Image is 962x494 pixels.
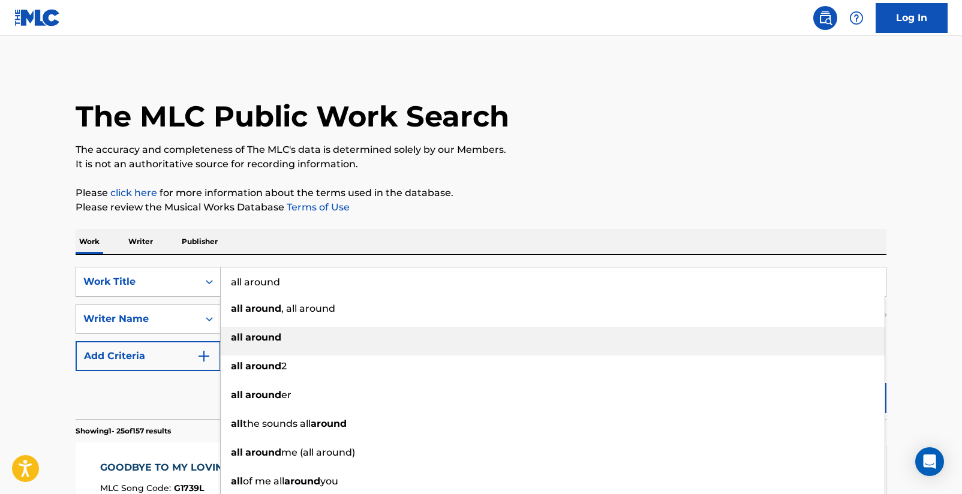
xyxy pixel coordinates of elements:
[76,157,886,171] p: It is not an authoritative source for recording information.
[281,360,287,372] span: 2
[125,229,157,254] p: Writer
[284,201,350,213] a: Terms of Use
[76,341,221,371] button: Add Criteria
[245,389,281,400] strong: around
[83,275,191,289] div: Work Title
[76,143,886,157] p: The accuracy and completeness of The MLC's data is determined solely by our Members.
[243,475,284,487] span: of me all
[14,9,61,26] img: MLC Logo
[174,483,204,493] span: G1739L
[76,426,171,436] p: Showing 1 - 25 of 157 results
[311,418,347,429] strong: around
[76,267,886,419] form: Search Form
[83,312,191,326] div: Writer Name
[876,3,948,33] a: Log In
[320,475,338,487] span: you
[243,418,311,429] span: the sounds all
[245,332,281,343] strong: around
[231,360,243,372] strong: all
[76,229,103,254] p: Work
[281,389,291,400] span: er
[281,303,335,314] span: , all around
[915,447,944,476] div: Open Intercom Messenger
[178,229,221,254] p: Publisher
[231,389,243,400] strong: all
[76,200,886,215] p: Please review the Musical Works Database
[231,303,243,314] strong: all
[245,447,281,458] strong: around
[813,6,837,30] a: Public Search
[245,360,281,372] strong: around
[231,332,243,343] strong: all
[100,460,262,475] div: GOODBYE TO MY LOVING YOU
[197,349,211,363] img: 9d2ae6d4665cec9f34b9.svg
[231,475,243,487] strong: all
[76,186,886,200] p: Please for more information about the terms used in the database.
[231,418,243,429] strong: all
[844,6,868,30] div: Help
[110,187,157,198] a: click here
[231,447,243,458] strong: all
[76,98,509,134] h1: The MLC Public Work Search
[284,475,320,487] strong: around
[100,483,174,493] span: MLC Song Code :
[245,303,281,314] strong: around
[849,11,864,25] img: help
[281,447,355,458] span: me (all around)
[818,11,832,25] img: search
